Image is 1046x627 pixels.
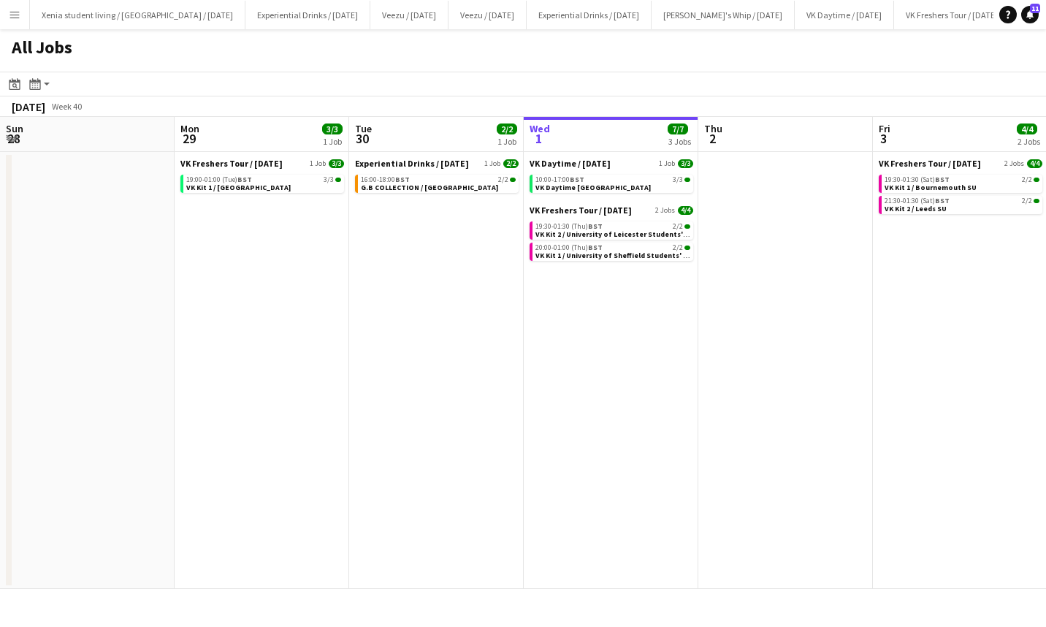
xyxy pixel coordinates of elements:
[180,158,344,169] a: VK Freshers Tour / [DATE]1 Job3/3
[395,175,410,184] span: BST
[1027,159,1042,168] span: 4/4
[355,122,372,135] span: Tue
[1017,123,1037,134] span: 4/4
[588,221,603,231] span: BST
[885,175,1039,191] a: 19:30-01:30 (Sat)BST2/2VK Kit 1 / Bournemouth SU
[4,130,23,147] span: 28
[1004,159,1024,168] span: 2 Jobs
[678,206,693,215] span: 4/4
[497,136,516,147] div: 1 Job
[503,159,519,168] span: 2/2
[885,204,947,213] span: VK Kit 2 / Leeds SU
[668,136,691,147] div: 3 Jobs
[355,158,519,169] a: Experiential Drinks / [DATE]1 Job2/2
[655,206,675,215] span: 2 Jobs
[588,243,603,252] span: BST
[355,158,519,196] div: Experiential Drinks / [DATE]1 Job2/216:00-18:00BST2/2G.B COLLECTION / [GEOGRAPHIC_DATA]
[1034,178,1039,182] span: 2/2
[180,158,283,169] span: VK Freshers Tour / Sept 25
[1022,197,1032,205] span: 2/2
[877,130,890,147] span: 3
[879,158,1042,217] div: VK Freshers Tour / [DATE]2 Jobs4/419:30-01:30 (Sat)BST2/2VK Kit 1 / Bournemouth SU21:30-01:30 (Sa...
[237,175,252,184] span: BST
[310,159,326,168] span: 1 Job
[535,244,603,251] span: 20:00-01:00 (Thu)
[885,197,950,205] span: 21:30-01:30 (Sat)
[30,1,245,29] button: Xenia student living / [GEOGRAPHIC_DATA] / [DATE]
[535,223,603,230] span: 19:30-01:30 (Thu)
[879,122,890,135] span: Fri
[448,1,527,29] button: Veezu / [DATE]
[48,101,85,112] span: Week 40
[702,130,722,147] span: 2
[673,176,683,183] span: 3/3
[678,159,693,168] span: 3/3
[535,183,651,192] span: VK Daytime Loughbororugh
[370,1,448,29] button: Veezu / [DATE]
[673,223,683,230] span: 2/2
[180,122,199,135] span: Mon
[704,122,722,135] span: Thu
[186,175,341,191] a: 19:00-01:00 (Tue)BST3/3VK Kit 1 / [GEOGRAPHIC_DATA]
[684,246,690,250] span: 2/2
[186,176,252,183] span: 19:00-01:00 (Tue)
[1018,136,1040,147] div: 2 Jobs
[885,196,1039,213] a: 21:30-01:30 (Sat)BST2/2VK Kit 2 / Leeds SU
[323,136,342,147] div: 1 Job
[535,175,690,191] a: 10:00-17:00BST3/3VK Daytime [GEOGRAPHIC_DATA]
[361,176,410,183] span: 16:00-18:00
[180,158,344,196] div: VK Freshers Tour / [DATE]1 Job3/319:00-01:00 (Tue)BST3/3VK Kit 1 / [GEOGRAPHIC_DATA]
[684,224,690,229] span: 2/2
[530,205,693,216] a: VK Freshers Tour / [DATE]2 Jobs4/4
[484,159,500,168] span: 1 Job
[361,183,498,192] span: G.B COLLECTION / Sheffield
[659,159,675,168] span: 1 Job
[335,178,341,182] span: 3/3
[361,175,516,191] a: 16:00-18:00BST2/2G.B COLLECTION / [GEOGRAPHIC_DATA]
[329,159,344,168] span: 3/3
[535,229,706,239] span: VK Kit 2 / University of Leicester Students' Union
[894,1,1010,29] button: VK Freshers Tour / [DATE]
[885,176,950,183] span: 19:30-01:30 (Sat)
[324,176,334,183] span: 3/3
[527,1,652,29] button: Experiential Drinks / [DATE]
[498,176,508,183] span: 2/2
[497,123,517,134] span: 2/2
[12,99,45,114] div: [DATE]
[535,251,704,260] span: VK Kit 1 / University of Sheffield Students' Union
[355,158,469,169] span: Experiential Drinks / Sept 2025
[530,205,632,216] span: VK Freshers Tour / Oct 25
[879,158,1042,169] a: VK Freshers Tour / [DATE]2 Jobs4/4
[527,130,550,147] span: 1
[245,1,370,29] button: Experiential Drinks / [DATE]
[1021,6,1039,23] a: 11
[6,122,23,135] span: Sun
[535,243,690,259] a: 20:00-01:00 (Thu)BST2/2VK Kit 1 / University of Sheffield Students' Union
[353,130,372,147] span: 30
[510,178,516,182] span: 2/2
[530,158,693,205] div: VK Daytime / [DATE]1 Job3/310:00-17:00BST3/3VK Daytime [GEOGRAPHIC_DATA]
[570,175,584,184] span: BST
[673,244,683,251] span: 2/2
[530,205,693,264] div: VK Freshers Tour / [DATE]2 Jobs4/419:30-01:30 (Thu)BST2/2VK Kit 2 / University of Leicester Stude...
[186,183,291,192] span: VK Kit 1 / Lancaster University
[795,1,894,29] button: VK Daytime / [DATE]
[535,176,584,183] span: 10:00-17:00
[935,196,950,205] span: BST
[652,1,795,29] button: [PERSON_NAME]'s Whip / [DATE]
[684,178,690,182] span: 3/3
[178,130,199,147] span: 29
[530,158,693,169] a: VK Daytime / [DATE]1 Job3/3
[1030,4,1040,13] span: 11
[885,183,977,192] span: VK Kit 1 / Bournemouth SU
[1034,199,1039,203] span: 2/2
[668,123,688,134] span: 7/7
[535,221,690,238] a: 19:30-01:30 (Thu)BST2/2VK Kit 2 / University of Leicester Students' Union
[322,123,343,134] span: 3/3
[1022,176,1032,183] span: 2/2
[935,175,950,184] span: BST
[530,158,611,169] span: VK Daytime / Oct 2025
[879,158,981,169] span: VK Freshers Tour / Oct 25
[530,122,550,135] span: Wed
